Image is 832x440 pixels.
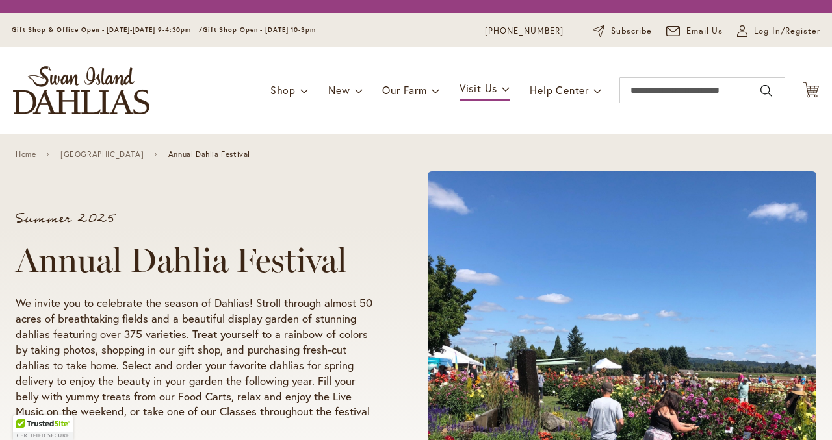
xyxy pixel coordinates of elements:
span: Subscribe [611,25,652,38]
a: [GEOGRAPHIC_DATA] [60,150,144,159]
button: Search [760,80,772,101]
a: Email Us [666,25,723,38]
a: Log In/Register [737,25,820,38]
span: Gift Shop & Office Open - [DATE]-[DATE] 9-4:30pm / [12,25,203,34]
h1: Annual Dahlia Festival [16,241,378,280]
a: Subscribe [593,25,652,38]
a: store logo [13,66,149,114]
span: Our Farm [382,83,426,97]
p: Summer 2025 [16,212,378,225]
span: Annual Dahlia Festival [168,150,250,159]
span: Help Center [530,83,589,97]
p: We invite you to celebrate the season of Dahlias! Stroll through almost 50 acres of breathtaking ... [16,295,378,435]
div: TrustedSite Certified [13,415,73,440]
a: Home [16,150,36,159]
span: Visit Us [460,81,497,95]
span: Email Us [686,25,723,38]
a: [PHONE_NUMBER] [485,25,564,38]
span: Log In/Register [754,25,820,38]
span: Shop [270,83,296,97]
span: Gift Shop Open - [DATE] 10-3pm [203,25,316,34]
span: New [328,83,350,97]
